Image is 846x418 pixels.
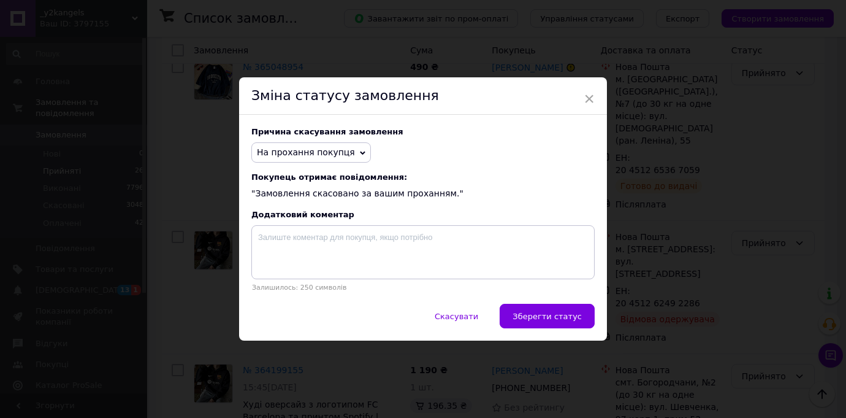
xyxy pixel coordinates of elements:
span: × [584,88,595,109]
button: Скасувати [422,304,491,328]
p: Залишилось: 250 символів [251,284,595,292]
span: Скасувати [435,312,478,321]
button: Зберегти статус [500,304,595,328]
span: На прохання покупця [257,147,355,157]
div: Додатковий коментар [251,210,595,219]
div: Зміна статусу замовлення [239,77,607,115]
span: Зберегти статус [513,312,582,321]
div: Причина скасування замовлення [251,127,595,136]
div: "Замовлення скасовано за вашим проханням." [251,172,595,200]
span: Покупець отримає повідомлення: [251,172,595,182]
